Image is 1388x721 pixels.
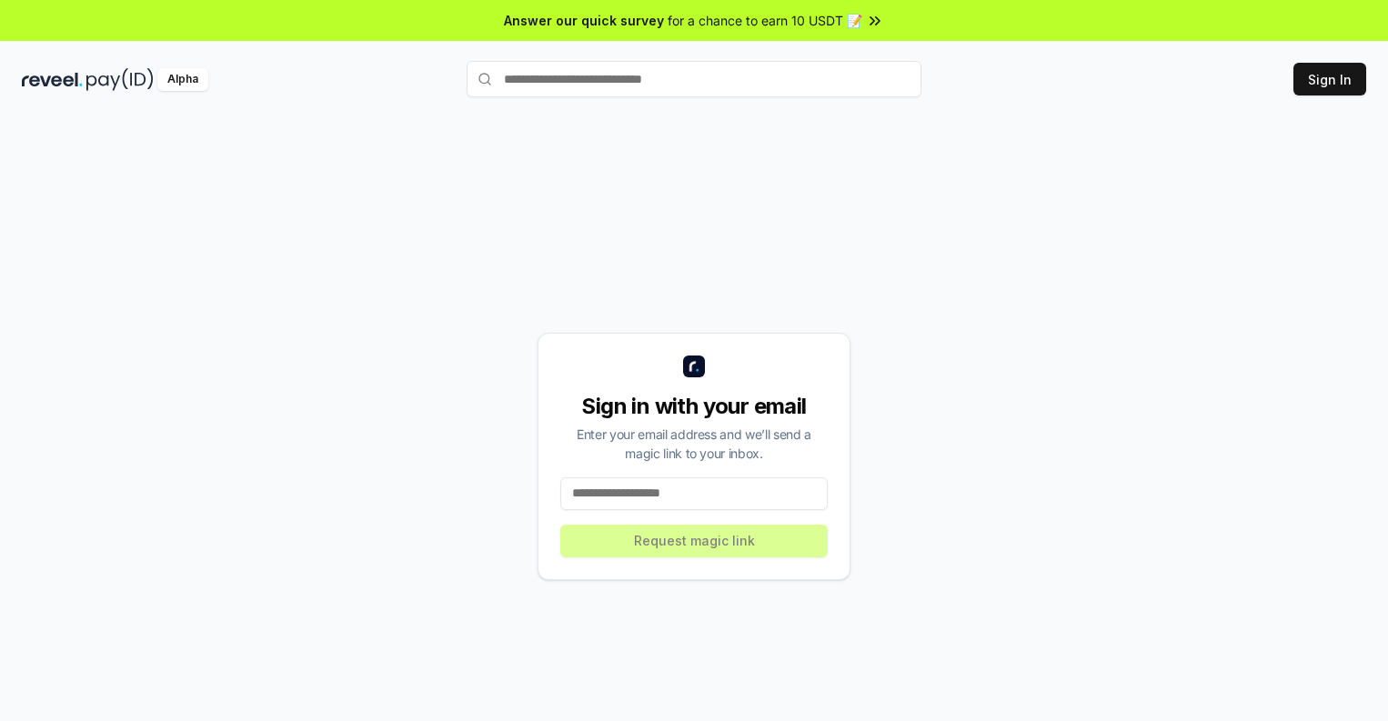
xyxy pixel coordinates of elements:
[683,355,705,377] img: logo_small
[1293,63,1366,95] button: Sign In
[668,11,862,30] span: for a chance to earn 10 USDT 📝
[157,68,208,91] div: Alpha
[22,68,83,91] img: reveel_dark
[86,68,154,91] img: pay_id
[504,11,664,30] span: Answer our quick survey
[560,392,828,421] div: Sign in with your email
[560,425,828,463] div: Enter your email address and we’ll send a magic link to your inbox.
